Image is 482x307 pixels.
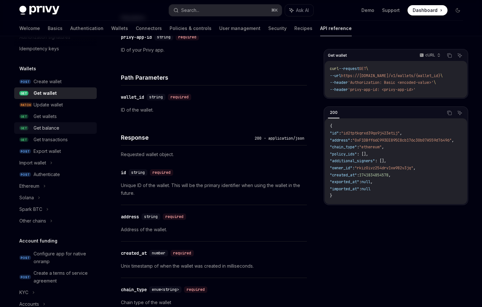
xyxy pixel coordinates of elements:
a: POSTCreate wallet [14,76,97,87]
span: , [382,144,384,150]
span: "policy_ids" [330,152,357,157]
span: "rkiz0ivz254drv1xw982v3jq" [355,165,413,171]
div: required [168,94,191,100]
span: POST [19,275,31,280]
h5: Wallets [19,65,36,73]
span: "created_at" [330,173,357,178]
span: PATCH [19,103,32,107]
span: curl [330,66,339,71]
a: Support [382,7,400,14]
a: Recipes [294,21,312,36]
div: Import wallet [19,159,46,167]
span: --header [330,80,348,85]
div: Update wallet [34,101,63,109]
span: GET [19,91,28,96]
span: "0xF1DBff66C993EE895C8cb176c30b07A559d76496" [352,138,452,143]
span: GET [19,126,28,131]
span: POST [19,79,31,84]
span: GET [359,66,366,71]
span: { [330,124,332,129]
span: "ethereum" [359,144,382,150]
span: string [149,94,163,100]
div: required [171,250,194,256]
a: Connectors [136,21,162,36]
span: https://[DOMAIN_NAME]/v1/wallets/{wallet_id} [341,73,440,78]
a: Idempotency keys [14,43,97,54]
span: "additional_signers" [330,158,375,163]
span: : [359,186,361,192]
span: , [400,131,402,136]
p: ID of your Privy app. [121,46,307,54]
span: "owner_id" [330,165,352,171]
button: Copy the contents from the code block [445,109,454,117]
span: \ [440,73,443,78]
p: cURL [425,53,435,58]
span: : [357,144,359,150]
div: address [121,213,139,220]
div: Solana [19,194,34,202]
span: --url [330,73,341,78]
a: PATCHUpdate wallet [14,99,97,111]
button: cURL [416,50,443,61]
p: Requested wallet object. [121,151,307,158]
a: API reference [320,21,352,36]
button: Search...⌘K [169,5,282,16]
span: : [], [375,158,386,163]
span: 'Authorization: Basic <encoded-value>' [348,80,434,85]
span: Get wallet [328,53,347,58]
span: : [339,131,341,136]
div: Get wallets [34,113,57,120]
span: string [144,214,158,219]
div: Spark BTC [19,205,42,213]
div: 200 [328,109,339,116]
h4: Path Parameters [121,73,307,82]
p: Address of the wallet. [121,226,307,233]
img: dark logo [19,6,59,15]
a: POSTExport wallet [14,145,97,157]
span: enum<string> [152,287,179,292]
a: Authentication [70,21,103,36]
div: privy-app-id [121,34,152,40]
span: null [361,179,370,184]
button: Copy the contents from the code block [445,51,454,60]
span: 'privy-app-id: <privy-app-id>' [348,87,416,92]
a: User management [219,21,261,36]
a: GETGet transactions [14,134,97,145]
a: GETGet wallets [14,111,97,122]
span: : [352,165,355,171]
span: --header [330,87,348,92]
div: wallet_id [121,94,144,100]
h4: Response [121,133,252,142]
span: GET [19,114,28,119]
div: Ethereum [19,182,39,190]
a: Basics [48,21,63,36]
span: "id2tptkqrxd39qo9j423etij" [341,131,400,136]
div: Authenticate [34,171,60,178]
div: id [121,169,126,176]
span: , [413,165,416,171]
a: Policies & controls [170,21,211,36]
span: number [152,251,165,256]
span: 1741834854578 [359,173,389,178]
div: Get wallet [34,89,57,97]
div: required [163,213,186,220]
p: Unique ID of the wallet. This will be the primary identifier when using the wallet in the future. [121,182,307,197]
span: "imported_at" [330,186,359,192]
p: ID of the wallet. [121,106,307,114]
div: Other chains [19,217,46,225]
span: null [361,186,370,192]
button: Toggle dark mode [453,5,463,15]
a: Welcome [19,21,40,36]
div: Get balance [34,124,59,132]
p: Unix timestamp of when the wallet was created in milliseconds. [121,262,307,270]
div: Create wallet [34,78,62,85]
div: Search... [181,6,199,14]
a: GETGet balance [14,122,97,134]
a: Demo [361,7,374,14]
a: POSTConfigure app for native onramp [14,248,97,267]
div: required [176,34,199,40]
span: string [131,170,145,175]
span: "address" [330,138,350,143]
span: string [157,35,171,40]
span: : [359,179,361,184]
